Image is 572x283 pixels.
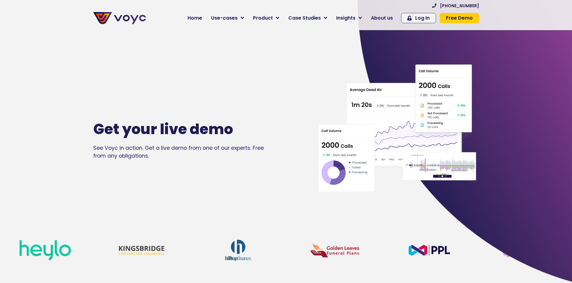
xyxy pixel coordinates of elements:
[288,14,321,22] span: Case Studies
[371,14,393,22] span: About us
[93,12,146,24] img: voyc-full-logo
[253,14,273,22] span: Product
[440,4,479,8] span: [PHONE_NUMBER]
[211,14,238,22] span: Use-cases
[401,13,436,23] a: Log In
[440,13,479,23] a: Free Demo
[183,12,207,24] a: Home
[336,14,356,22] span: Insights
[248,12,284,24] a: Product
[93,121,275,138] h1: Get your live demo
[415,16,430,20] span: Log In
[188,14,202,22] span: Home
[93,144,293,160] div: See Voyc in action. Get a live demo from one of our experts. Free from any obligations.
[207,12,248,24] a: Use-cases
[366,12,397,24] a: About us
[432,4,479,8] a: [PHONE_NUMBER]
[446,16,473,20] span: Free Demo
[284,12,332,24] a: Case Studies
[332,12,366,24] a: Insights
